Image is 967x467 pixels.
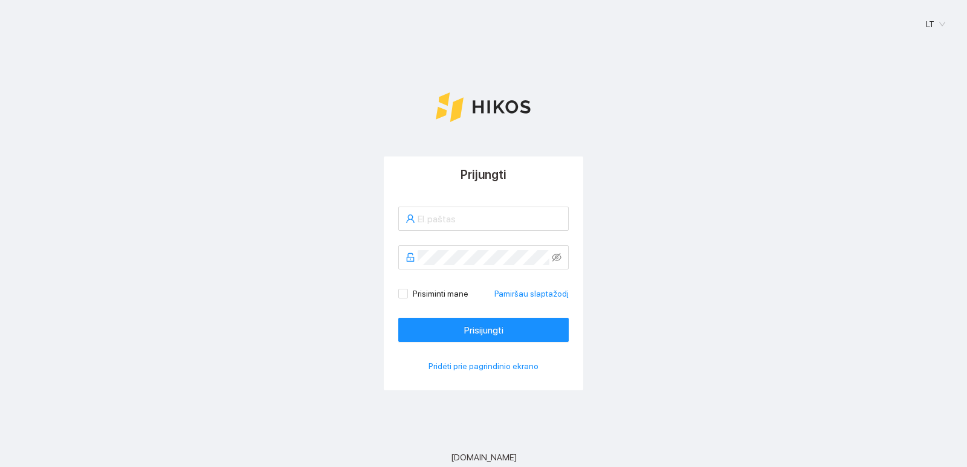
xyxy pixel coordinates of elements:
button: Pridėti prie pagrindinio ekrano [398,356,569,376]
span: Pridėti prie pagrindinio ekrano [429,359,538,373]
button: Prisijungti [398,318,569,342]
span: unlock [406,253,415,262]
a: Pamiršau slaptažodį [494,287,569,300]
span: Prisiminti mane [408,287,473,300]
span: [DOMAIN_NAME] [451,451,517,464]
span: user [406,214,415,224]
span: Prijungti [461,167,506,182]
span: eye-invisible [552,253,561,262]
input: El. paštas [418,211,561,227]
span: Prisijungti [464,323,503,338]
span: LT [926,15,945,33]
